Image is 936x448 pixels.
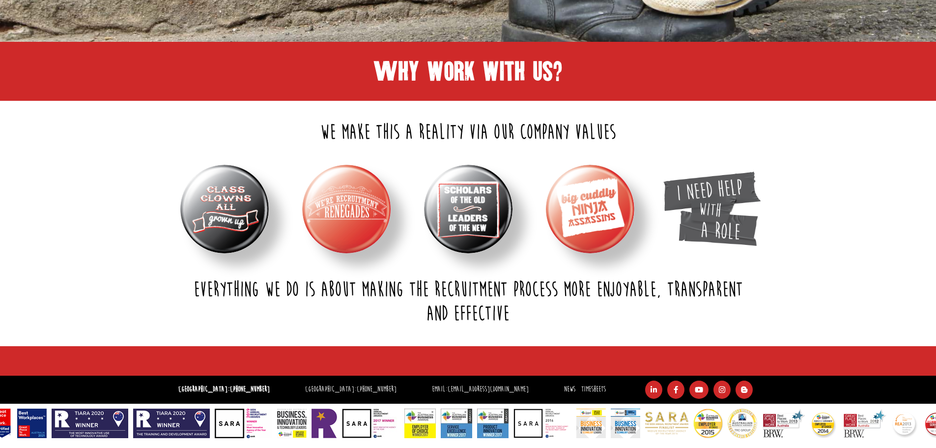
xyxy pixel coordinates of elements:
[166,120,770,145] h2: We make this a reality via our company values
[164,57,773,86] h1: Why work with us?
[178,385,270,394] strong: [GEOGRAPHIC_DATA]:
[180,165,269,253] img: Class-Clowns-badge.png
[429,383,531,397] li: Email:
[303,383,399,397] li: [GEOGRAPHIC_DATA]:
[424,165,512,253] img: Scholars-of-the-old-badge.png
[302,165,391,253] img: Recruitment-Renegades-badge.png
[230,385,270,394] a: [PHONE_NUMBER]
[581,385,606,394] a: Timesheets
[357,385,397,394] a: [PHONE_NUMBER]
[448,385,529,394] a: [EMAIL_ADDRESS][DOMAIN_NAME]
[166,278,770,327] h2: Everything we do is about making the recruitment process more enjoyable, transparent and effective
[663,172,761,246] img: I Need Help with a role
[564,385,575,394] a: News
[546,165,634,253] img: Cuddly-Ninja-badge.png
